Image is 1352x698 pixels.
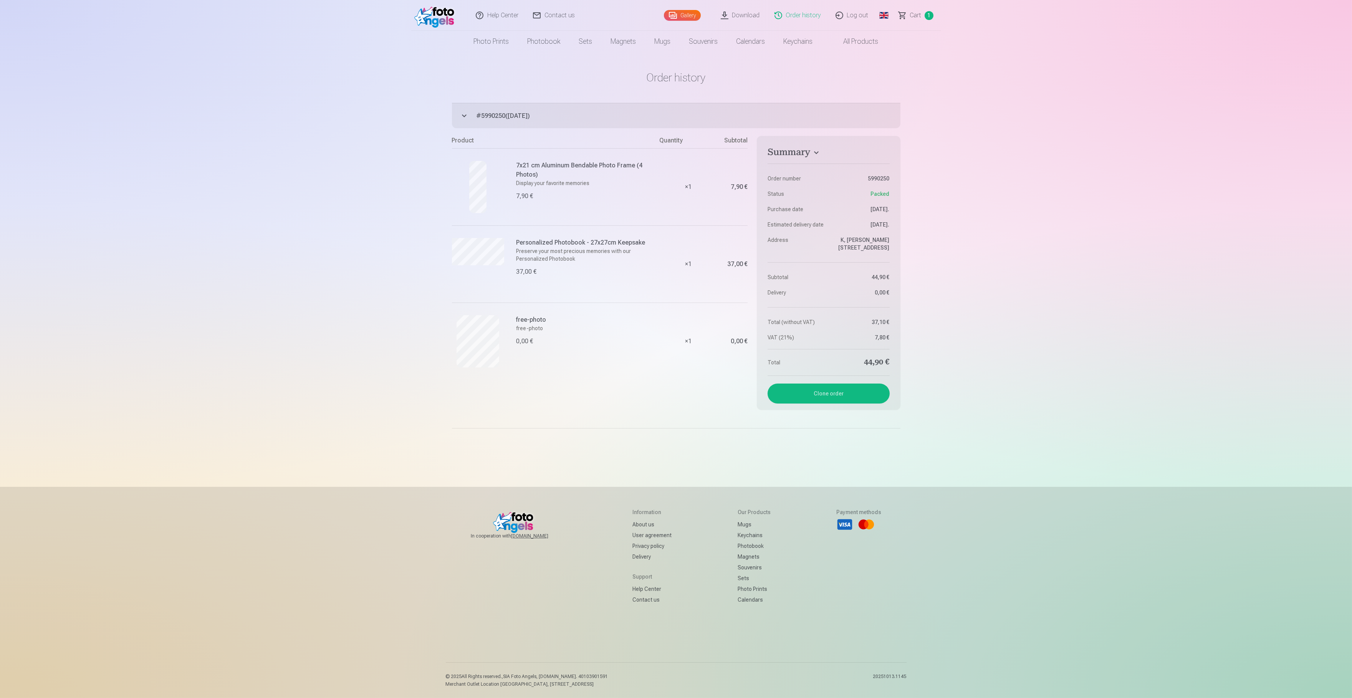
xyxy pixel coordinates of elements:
[659,303,717,380] div: × 1
[768,236,825,251] dt: Address
[768,384,889,404] button: Clone order
[632,519,672,530] a: About us
[832,357,890,368] dd: 44,90 €
[680,31,727,52] a: Souvenirs
[768,273,825,281] dt: Subtotal
[477,111,900,121] span: # 5990250 ( [DATE] )
[738,594,771,605] a: Calendars
[832,221,890,228] dd: [DATE].
[832,318,890,326] dd: 37,10 €
[516,192,533,201] div: 7,90 €
[632,551,672,562] a: Delivery
[452,71,900,84] h1: Order history
[858,516,875,533] li: Mastercard
[717,136,748,148] div: Subtotal
[738,573,771,584] a: Sets
[570,31,602,52] a: Sets
[925,11,933,20] span: 1
[768,221,825,228] dt: Estimated delivery date
[822,31,888,52] a: All products
[832,273,890,281] dd: 44,90 €
[516,179,655,187] p: Display your favorite memories
[516,337,533,346] div: 0,00 €
[414,3,458,28] img: /fa1
[452,103,900,128] button: #5990250([DATE])
[731,185,748,189] div: 7,90 €
[832,289,890,296] dd: 0,00 €
[632,594,672,605] a: Contact us
[727,31,774,52] a: Calendars
[516,324,655,332] p: free-photo
[645,31,680,52] a: Mugs
[632,530,672,541] a: User agreement
[446,681,608,687] p: Merchant Outlet Location [GEOGRAPHIC_DATA], [STREET_ADDRESS]
[731,339,748,344] div: 0,00 €
[738,530,771,541] a: Keychains
[768,289,825,296] dt: Delivery
[738,508,771,516] h5: Our products
[471,533,567,539] span: In cooperation with
[832,334,890,341] dd: 7,80 €
[659,148,717,225] div: × 1
[632,584,672,594] a: Help Center
[659,225,717,303] div: × 1
[910,11,922,20] span: Сart
[832,175,890,182] dd: 5990250
[465,31,518,52] a: Photo prints
[518,31,570,52] a: Photobook
[602,31,645,52] a: Magnets
[836,508,881,516] h5: Payment methods
[774,31,822,52] a: Keychains
[738,551,771,562] a: Magnets
[768,334,825,341] dt: VAT (21%)
[768,147,889,160] button: Summary
[738,584,771,594] a: Photo prints
[832,236,890,251] dd: K, [PERSON_NAME][STREET_ADDRESS]
[738,541,771,551] a: Photobook
[516,247,655,263] p: Preserve your most precious memories with our Personalized Photobook
[632,573,672,581] h5: Support
[832,205,890,213] dd: [DATE].
[452,136,660,148] div: Product
[503,674,608,679] span: SIA Foto Angels, [DOMAIN_NAME]. 40103901591
[664,10,701,21] a: Gallery
[768,357,825,368] dt: Total
[727,262,748,266] div: 37,00 €
[511,533,567,539] a: [DOMAIN_NAME]
[768,190,825,198] dt: Status
[873,673,907,687] p: 20251013.1145
[632,541,672,551] a: Privacy policy
[659,136,717,148] div: Quantity
[516,315,655,324] h6: free-photo
[768,175,825,182] dt: Order number
[446,673,608,680] p: © 2025 All Rights reserved. ,
[632,508,672,516] h5: Information
[738,562,771,573] a: Souvenirs
[768,205,825,213] dt: Purchase date
[836,516,853,533] li: Visa
[516,161,655,179] h6: 7x21 cm Aluminum Bendable Photo Frame (4 Photos)
[516,267,537,276] div: 37,00 €
[516,238,655,247] h6: Personalized Photobook - 27x27cm Keepsake
[871,190,890,198] span: Packed
[738,519,771,530] a: Mugs
[768,318,825,326] dt: Total (without VAT)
